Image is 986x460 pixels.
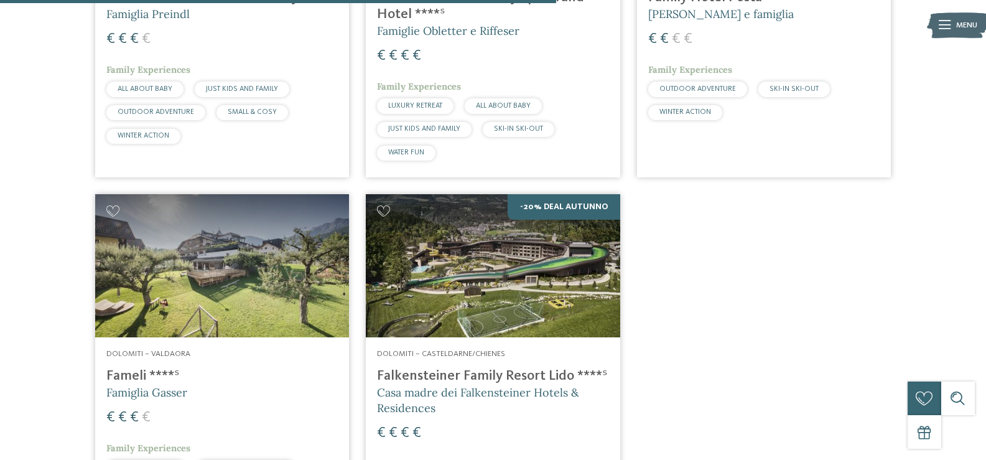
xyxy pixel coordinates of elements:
[228,108,277,116] span: SMALL & COSY
[118,85,172,93] span: ALL ABOUT BABY
[377,24,519,38] span: Famiglie Obletter e Riffeser
[388,149,424,156] span: WATER FUN
[106,443,190,454] span: Family Experiences
[684,32,692,47] span: €
[377,350,505,358] span: Dolomiti – Casteldarne/Chienes
[106,385,187,400] span: Famiglia Gasser
[389,49,398,63] span: €
[377,368,608,385] h4: Falkensteiner Family Resort Lido ****ˢ
[377,49,386,63] span: €
[142,410,151,425] span: €
[401,49,409,63] span: €
[377,385,579,415] span: Casa madre dei Falkensteiner Hotels & Residences
[401,426,409,441] span: €
[412,49,421,63] span: €
[476,102,531,110] span: ALL ABOUT BABY
[377,426,386,441] span: €
[412,426,421,441] span: €
[648,7,794,21] span: [PERSON_NAME] e famiglia
[130,32,139,47] span: €
[659,85,736,93] span: OUTDOOR ADVENTURE
[388,125,460,133] span: JUST KIDS AND FAMILY
[118,132,169,139] span: WINTER ACTION
[142,32,151,47] span: €
[377,81,461,92] span: Family Experiences
[106,64,190,75] span: Family Experiences
[106,7,190,21] span: Famiglia Preindl
[388,102,442,110] span: LUXURY RETREAT
[118,410,127,425] span: €
[770,85,819,93] span: SKI-IN SKI-OUT
[106,350,190,358] span: Dolomiti – Valdaora
[118,32,127,47] span: €
[206,85,278,93] span: JUST KIDS AND FAMILY
[130,410,139,425] span: €
[389,426,398,441] span: €
[95,194,349,337] img: Cercate un hotel per famiglie? Qui troverete solo i migliori!
[648,32,657,47] span: €
[106,32,115,47] span: €
[118,108,194,116] span: OUTDOOR ADVENTURE
[366,194,620,337] img: Cercate un hotel per famiglie? Qui troverete solo i migliori!
[660,32,669,47] span: €
[659,108,711,116] span: WINTER ACTION
[648,64,732,75] span: Family Experiences
[494,125,543,133] span: SKI-IN SKI-OUT
[106,410,115,425] span: €
[672,32,681,47] span: €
